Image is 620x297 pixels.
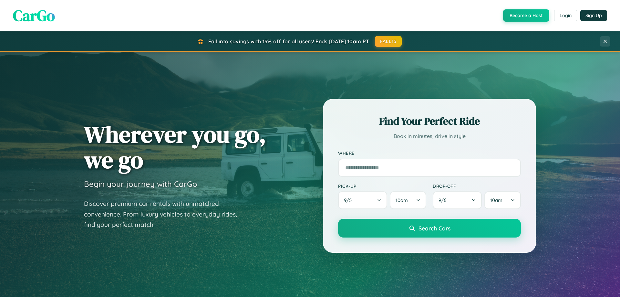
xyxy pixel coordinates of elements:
[84,179,197,189] h3: Begin your journey with CarGo
[554,10,577,21] button: Login
[433,183,521,189] label: Drop-off
[433,191,482,209] button: 9/6
[208,38,370,45] span: Fall into savings with 15% off for all users! Ends [DATE] 10am PT.
[390,191,426,209] button: 10am
[338,191,387,209] button: 9/5
[338,114,521,128] h2: Find Your Perfect Ride
[503,9,549,22] button: Become a Host
[13,5,55,26] span: CarGo
[84,122,266,173] h1: Wherever you go, we go
[338,183,426,189] label: Pick-up
[580,10,607,21] button: Sign Up
[344,197,355,203] span: 9 / 5
[375,36,402,47] button: FALL15
[439,197,449,203] span: 9 / 6
[338,132,521,141] p: Book in minutes, drive in style
[484,191,521,209] button: 10am
[338,219,521,238] button: Search Cars
[396,197,408,203] span: 10am
[338,151,521,156] label: Where
[84,198,245,230] p: Discover premium car rentals with unmatched convenience. From luxury vehicles to everyday rides, ...
[490,197,502,203] span: 10am
[418,225,450,232] span: Search Cars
